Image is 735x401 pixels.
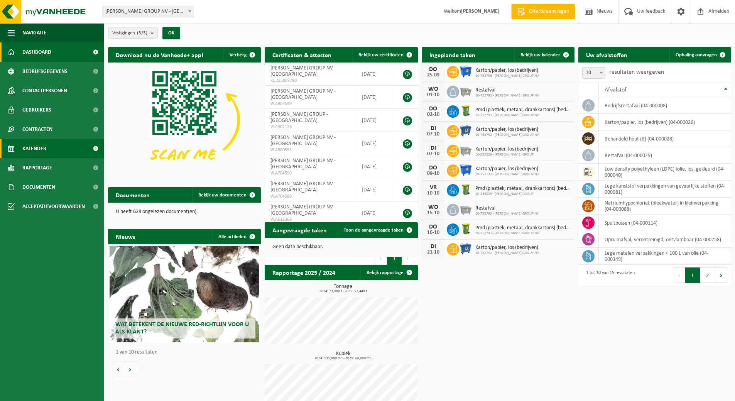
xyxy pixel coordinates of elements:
[108,187,157,202] h2: Documenten
[426,73,441,78] div: 25-09
[669,47,730,63] a: Ophaling aanvragen
[338,222,417,238] a: Toon de aangevraagde taken
[270,193,350,200] span: VLA704589
[265,222,335,237] h2: Aangevraagde taken
[700,267,715,283] button: 2
[426,224,441,230] div: DO
[356,201,394,225] td: [DATE]
[270,101,350,107] span: VLA904549
[426,244,441,250] div: DI
[270,158,336,170] span: [PERSON_NAME] GROUP NV - [GEOGRAPHIC_DATA]
[270,124,350,130] span: VLA902126
[582,267,635,284] div: 1 tot 10 van 15 resultaten
[475,211,539,216] span: 10-752793 - [PERSON_NAME] GROUP NV
[270,170,350,176] span: VLA704590
[475,205,539,211] span: Restafval
[137,30,147,36] count: (3/3)
[422,47,483,62] h2: Ingeplande taken
[459,124,472,137] img: WB-0660-HPE-BE-01
[426,250,441,255] div: 21-10
[459,144,472,157] img: WB-2500-GAL-GY-01
[475,107,571,113] span: Pmd (plastiek, metaal, drankkartons) (bedrijven)
[22,197,85,216] span: Acceptatievoorwaarden
[459,163,472,176] img: WB-1100-HPE-BE-01
[22,120,52,139] span: Contracten
[269,289,417,293] span: 2024: 73,980 t - 2025: 57,448 t
[22,42,51,62] span: Dashboard
[344,228,404,233] span: Toon de aangevraagde taken
[115,321,249,335] span: Wat betekent de nieuwe RED-richtlijn voor u als klant?
[360,265,417,280] a: Bekijk rapportage
[426,132,441,137] div: 07-10
[475,74,539,78] span: 10-752793 - [PERSON_NAME] GROUP NV
[609,69,664,75] label: resultaten weergeven
[605,87,627,93] span: Afvalstof
[599,181,731,198] td: lege kunststof verpakkingen van gevaarlijke stoffen (04-000081)
[270,88,336,100] span: [PERSON_NAME] GROUP NV - [GEOGRAPHIC_DATA]
[110,246,259,342] a: Wat betekent de nieuwe RED-richtlijn voor u als klant?
[426,210,441,216] div: 15-10
[426,106,441,112] div: DO
[102,6,194,17] span: LEMAHIEU GROUP NV - GENT
[475,87,539,93] span: Restafval
[162,27,180,39] button: OK
[599,248,731,265] td: lege metalen verpakkingen < 100 L van olie (04-000349)
[426,171,441,176] div: 09-10
[582,67,605,79] span: 10
[599,97,731,114] td: bedrijfsrestafval (04-000008)
[426,92,441,98] div: 01-10
[673,267,685,283] button: Previous
[599,231,731,248] td: opruimafval, verontreinigd, ontvlambaar (04-000258)
[356,132,394,155] td: [DATE]
[426,165,441,171] div: DO
[270,204,336,216] span: [PERSON_NAME] GROUP NV - [GEOGRAPHIC_DATA]
[475,245,539,251] span: Karton/papier, los (bedrijven)
[475,146,538,152] span: Karton/papier, los (bedrijven)
[272,244,410,250] p: Geen data beschikbaar.
[426,151,441,157] div: 07-10
[198,193,247,198] span: Bekijk uw documenten
[583,68,605,78] span: 10
[270,181,336,193] span: [PERSON_NAME] GROUP NV - [GEOGRAPHIC_DATA]
[270,217,350,223] span: VLA612368
[475,152,538,157] span: 10-835029 - [PERSON_NAME] GROUP
[578,47,635,62] h2: Uw afvalstoffen
[459,183,472,196] img: WB-0240-HPE-GN-50
[520,52,560,58] span: Bekijk uw kalender
[108,229,143,244] h2: Nieuws
[22,23,46,42] span: Navigatie
[265,47,339,62] h2: Certificaten & attesten
[459,104,472,117] img: WB-0240-HPE-GN-50
[475,186,571,192] span: Pmd (plastiek, metaal, drankkartons) (bedrijven)
[599,198,731,215] td: natriumhypochloriet (bleekwater) in kleinverpakking (04-000088)
[475,127,539,133] span: Karton/papier, los (bedrijven)
[269,351,417,360] h3: Kubiek
[270,147,350,153] span: VLA900593
[269,357,417,360] span: 2024: 135,980 m3 - 2025: 60,800 m3
[356,109,394,132] td: [DATE]
[112,27,147,39] span: Vestigingen
[270,65,336,77] span: [PERSON_NAME] GROUP NV - [GEOGRAPHIC_DATA]
[461,8,500,14] strong: [PERSON_NAME]
[356,155,394,178] td: [DATE]
[426,204,441,210] div: WO
[116,350,257,355] p: 1 van 10 resultaten
[475,172,539,177] span: 10-752793 - [PERSON_NAME] GROUP NV
[212,229,260,244] a: Alle artikelen
[514,47,574,63] a: Bekijk uw kalender
[112,362,124,377] button: Vorige
[475,166,539,172] span: Karton/papier, los (bedrijven)
[356,63,394,86] td: [DATE]
[269,284,417,293] h3: Tonnage
[426,184,441,191] div: VR
[426,230,441,235] div: 16-10
[459,222,472,235] img: WB-0240-HPE-GN-50
[356,178,394,201] td: [DATE]
[599,130,731,147] td: behandeld hout (B) (04-000028)
[475,133,539,137] span: 10-752792 - [PERSON_NAME] GROUP NV
[511,4,575,19] a: Offerte aanvragen
[22,139,46,158] span: Kalender
[356,86,394,109] td: [DATE]
[475,192,571,196] span: 10-835029 - [PERSON_NAME] GROUP
[108,27,158,39] button: Vestigingen(3/3)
